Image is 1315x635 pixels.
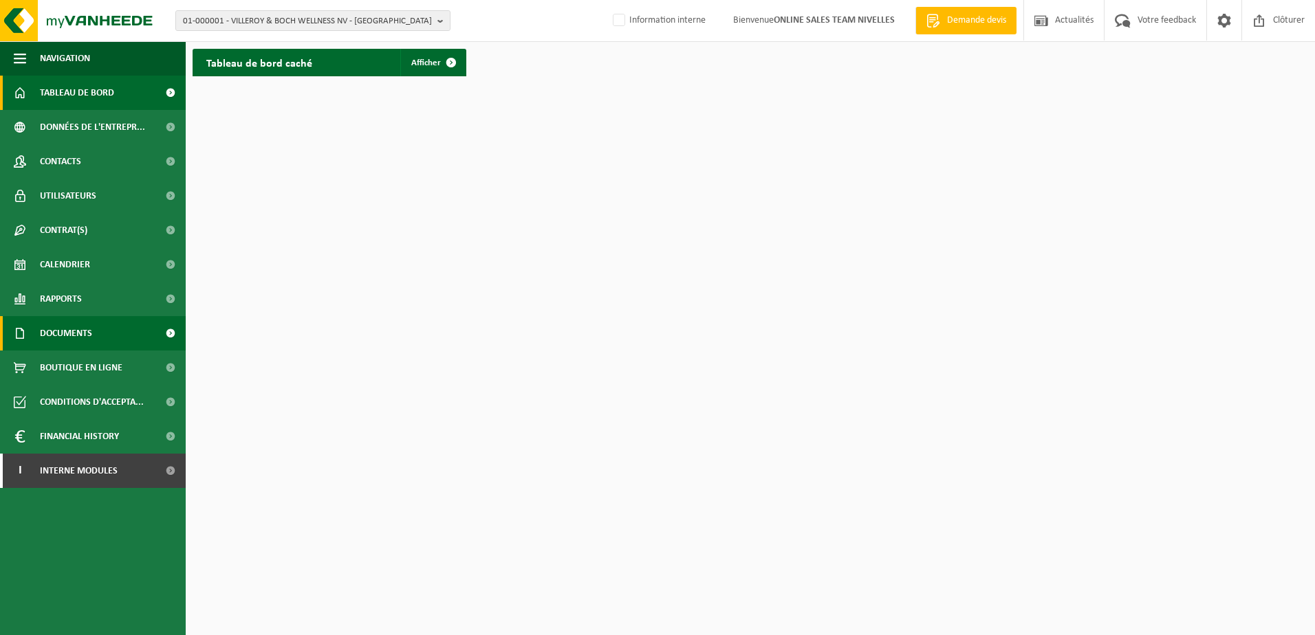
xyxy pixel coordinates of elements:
[40,385,144,419] span: Conditions d'accepta...
[183,11,432,32] span: 01-000001 - VILLEROY & BOCH WELLNESS NV - [GEOGRAPHIC_DATA]
[40,110,145,144] span: Données de l'entrepr...
[193,49,326,76] h2: Tableau de bord caché
[40,76,114,110] span: Tableau de bord
[40,247,90,282] span: Calendrier
[944,14,1010,27] span: Demande devis
[175,10,450,31] button: 01-000001 - VILLEROY & BOCH WELLNESS NV - [GEOGRAPHIC_DATA]
[40,144,81,179] span: Contacts
[40,179,96,213] span: Utilisateurs
[40,282,82,316] span: Rapports
[40,213,87,247] span: Contrat(s)
[400,49,465,76] a: Afficher
[610,10,706,31] label: Information interne
[774,15,895,25] strong: ONLINE SALES TEAM NIVELLES
[40,41,90,76] span: Navigation
[40,454,118,488] span: Interne modules
[40,419,119,454] span: Financial History
[915,7,1017,34] a: Demande devis
[40,316,92,350] span: Documents
[411,58,441,67] span: Afficher
[14,454,26,488] span: I
[40,350,122,385] span: Boutique en ligne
